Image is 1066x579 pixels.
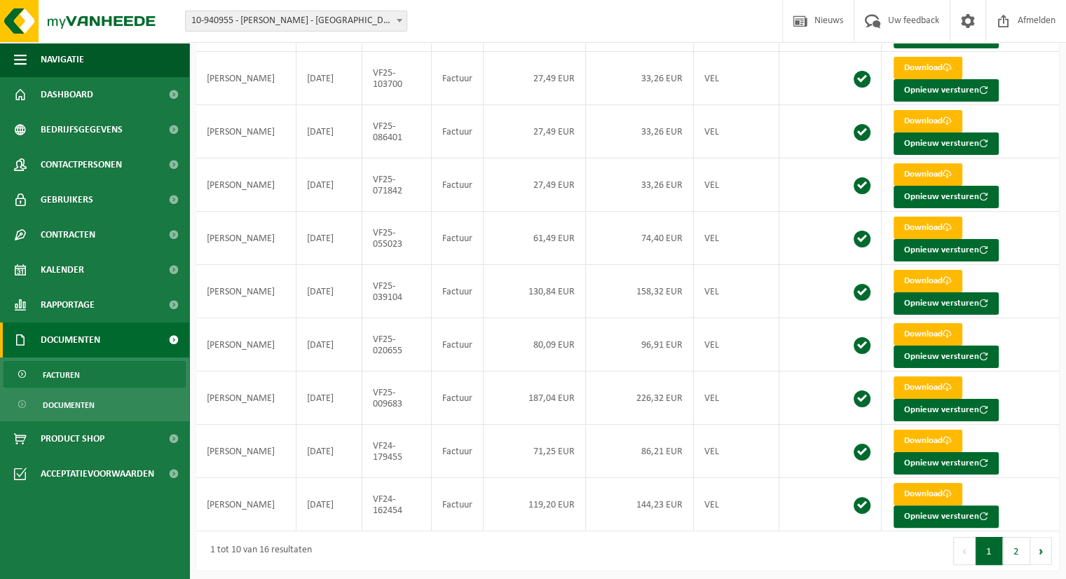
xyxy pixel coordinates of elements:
[196,212,296,265] td: [PERSON_NAME]
[586,158,694,212] td: 33,26 EUR
[41,217,95,252] span: Contracten
[196,425,296,478] td: [PERSON_NAME]
[362,372,432,425] td: VF25-009683
[894,399,999,421] button: Opnieuw versturen
[894,79,999,102] button: Opnieuw versturen
[432,158,484,212] td: Factuur
[41,42,84,77] span: Navigatie
[41,112,123,147] span: Bedrijfsgegevens
[362,105,432,158] td: VF25-086401
[694,425,779,478] td: VEL
[432,52,484,105] td: Factuur
[586,372,694,425] td: 226,32 EUR
[196,158,296,212] td: [PERSON_NAME]
[1003,537,1030,565] button: 2
[203,538,312,564] div: 1 tot 10 van 16 resultaten
[894,483,962,505] a: Download
[432,105,484,158] td: Factuur
[484,478,586,531] td: 119,20 EUR
[894,110,962,132] a: Download
[586,265,694,318] td: 158,32 EUR
[41,287,95,322] span: Rapportage
[185,11,407,32] span: 10-940955 - DECKERS MARC CVBA - KALMTHOUT
[41,252,84,287] span: Kalender
[694,158,779,212] td: VEL
[296,105,362,158] td: [DATE]
[484,158,586,212] td: 27,49 EUR
[694,52,779,105] td: VEL
[432,265,484,318] td: Factuur
[976,537,1003,565] button: 1
[894,57,962,79] a: Download
[694,478,779,531] td: VEL
[432,425,484,478] td: Factuur
[894,239,999,261] button: Opnieuw versturen
[43,392,95,418] span: Documenten
[296,318,362,372] td: [DATE]
[586,425,694,478] td: 86,21 EUR
[196,478,296,531] td: [PERSON_NAME]
[362,52,432,105] td: VF25-103700
[894,292,999,315] button: Opnieuw versturen
[894,346,999,368] button: Opnieuw versturen
[41,147,122,182] span: Contactpersonen
[432,478,484,531] td: Factuur
[694,212,779,265] td: VEL
[296,478,362,531] td: [DATE]
[484,105,586,158] td: 27,49 EUR
[694,265,779,318] td: VEL
[586,478,694,531] td: 144,23 EUR
[41,182,93,217] span: Gebruikers
[186,11,406,31] span: 10-940955 - DECKERS MARC CVBA - KALMTHOUT
[362,478,432,531] td: VF24-162454
[432,372,484,425] td: Factuur
[196,105,296,158] td: [PERSON_NAME]
[432,212,484,265] td: Factuur
[41,456,154,491] span: Acceptatievoorwaarden
[362,212,432,265] td: VF25-055023
[196,265,296,318] td: [PERSON_NAME]
[296,212,362,265] td: [DATE]
[586,212,694,265] td: 74,40 EUR
[894,376,962,399] a: Download
[894,452,999,475] button: Opnieuw versturen
[894,430,962,452] a: Download
[894,217,962,239] a: Download
[432,318,484,372] td: Factuur
[296,52,362,105] td: [DATE]
[694,318,779,372] td: VEL
[4,391,186,418] a: Documenten
[41,421,104,456] span: Product Shop
[484,425,586,478] td: 71,25 EUR
[894,132,999,155] button: Opnieuw versturen
[894,505,999,528] button: Opnieuw versturen
[894,186,999,208] button: Opnieuw versturen
[196,372,296,425] td: [PERSON_NAME]
[296,372,362,425] td: [DATE]
[43,362,80,388] span: Facturen
[362,318,432,372] td: VF25-020655
[694,372,779,425] td: VEL
[586,52,694,105] td: 33,26 EUR
[894,163,962,186] a: Download
[196,318,296,372] td: [PERSON_NAME]
[4,361,186,388] a: Facturen
[953,537,976,565] button: Previous
[586,318,694,372] td: 96,91 EUR
[362,265,432,318] td: VF25-039104
[362,158,432,212] td: VF25-071842
[484,318,586,372] td: 80,09 EUR
[894,323,962,346] a: Download
[586,105,694,158] td: 33,26 EUR
[296,425,362,478] td: [DATE]
[694,105,779,158] td: VEL
[484,212,586,265] td: 61,49 EUR
[484,52,586,105] td: 27,49 EUR
[894,270,962,292] a: Download
[296,265,362,318] td: [DATE]
[296,158,362,212] td: [DATE]
[196,52,296,105] td: [PERSON_NAME]
[362,425,432,478] td: VF24-179455
[484,265,586,318] td: 130,84 EUR
[41,322,100,357] span: Documenten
